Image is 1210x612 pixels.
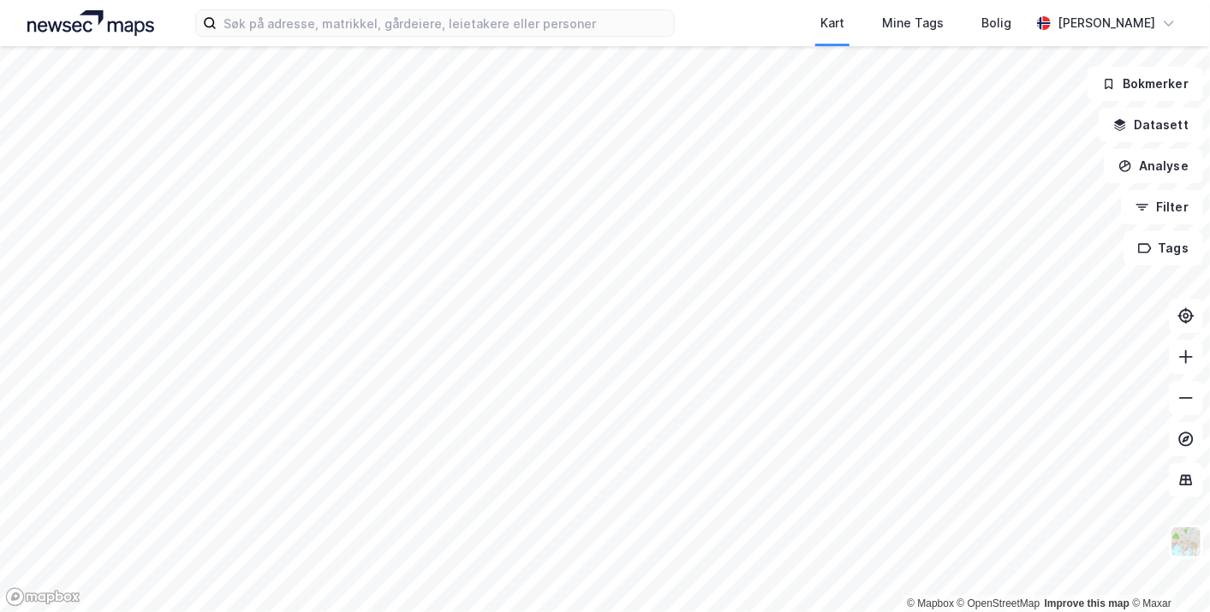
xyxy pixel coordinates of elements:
[981,13,1011,33] div: Bolig
[957,597,1040,609] a: OpenStreetMap
[907,597,954,609] a: Mapbox
[5,587,80,607] a: Mapbox homepage
[1045,597,1130,609] a: Improve this map
[1099,108,1203,142] button: Datasett
[1121,190,1203,224] button: Filter
[882,13,944,33] div: Mine Tags
[1170,526,1202,558] img: Z
[1088,67,1203,101] button: Bokmerker
[1124,530,1210,612] div: Kontrollprogram for chat
[27,10,154,36] img: logo.a4113a55bc3d86da70a041830d287a7e.svg
[217,10,674,36] input: Søk på adresse, matrikkel, gårdeiere, leietakere eller personer
[1124,231,1203,265] button: Tags
[820,13,844,33] div: Kart
[1124,530,1210,612] iframe: Chat Widget
[1058,13,1155,33] div: [PERSON_NAME]
[1104,149,1203,183] button: Analyse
